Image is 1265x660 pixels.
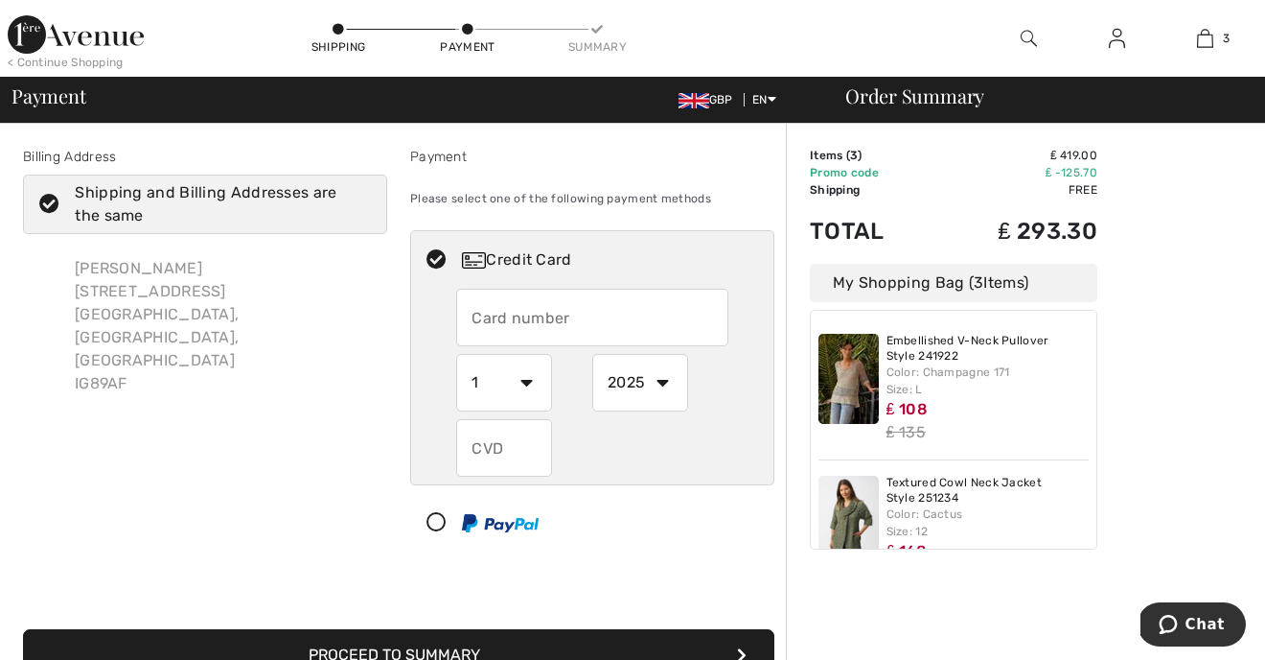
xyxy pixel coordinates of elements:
img: search the website [1021,27,1037,50]
input: Card number [456,289,728,346]
div: Billing Address [23,147,387,167]
s: ₤ 135 [886,423,926,441]
a: Textured Cowl Neck Jacket Style 251234 [886,476,1090,506]
img: My Bag [1197,27,1213,50]
span: 3 [1223,30,1230,47]
div: Color: Champagne 171 Size: L [886,364,1090,398]
div: My Shopping Bag ( Items) [810,264,1097,302]
span: 3 [974,273,983,292]
div: Please select one of the following payment methods [410,175,774,223]
img: PayPal [462,514,539,532]
td: Shipping [810,181,932,199]
span: ₤ 108 [886,400,928,418]
td: ₤ -125.70 [932,164,1097,181]
td: Free [932,181,1097,199]
iframe: Opens a widget where you can chat to one of our agents [1140,602,1246,650]
div: Shipping and Billing Addresses are the same [75,181,358,227]
span: 3 [850,149,858,162]
span: Payment [11,86,85,106]
img: Textured Cowl Neck Jacket Style 251234 [818,476,879,566]
td: ₤ 293.30 [932,199,1097,264]
input: CVD [456,419,552,477]
span: EN [752,93,776,106]
img: My Info [1109,27,1125,50]
div: Shipping [310,38,367,56]
td: Items ( ) [810,147,932,164]
a: Sign In [1093,27,1140,51]
a: 3 [1162,27,1249,50]
div: Payment [410,147,774,167]
span: GBP [678,93,741,106]
div: Credit Card [462,248,761,271]
a: Embellished V-Neck Pullover Style 241922 [886,334,1090,364]
td: Promo code [810,164,932,181]
div: Color: Cactus Size: 12 [886,506,1090,540]
img: Embellished V-Neck Pullover Style 241922 [818,334,879,424]
td: ₤ 419.00 [932,147,1097,164]
span: ₤ 168 [886,542,927,560]
img: UK Pound [678,93,709,108]
img: 1ère Avenue [8,15,144,54]
div: Order Summary [822,86,1253,106]
div: [PERSON_NAME] [STREET_ADDRESS] [GEOGRAPHIC_DATA], [GEOGRAPHIC_DATA], [GEOGRAPHIC_DATA] IG89AF [59,242,387,411]
div: Summary [568,38,626,56]
div: Payment [439,38,496,56]
div: < Continue Shopping [8,54,124,71]
td: Total [810,199,932,264]
img: Credit Card [462,252,486,269]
